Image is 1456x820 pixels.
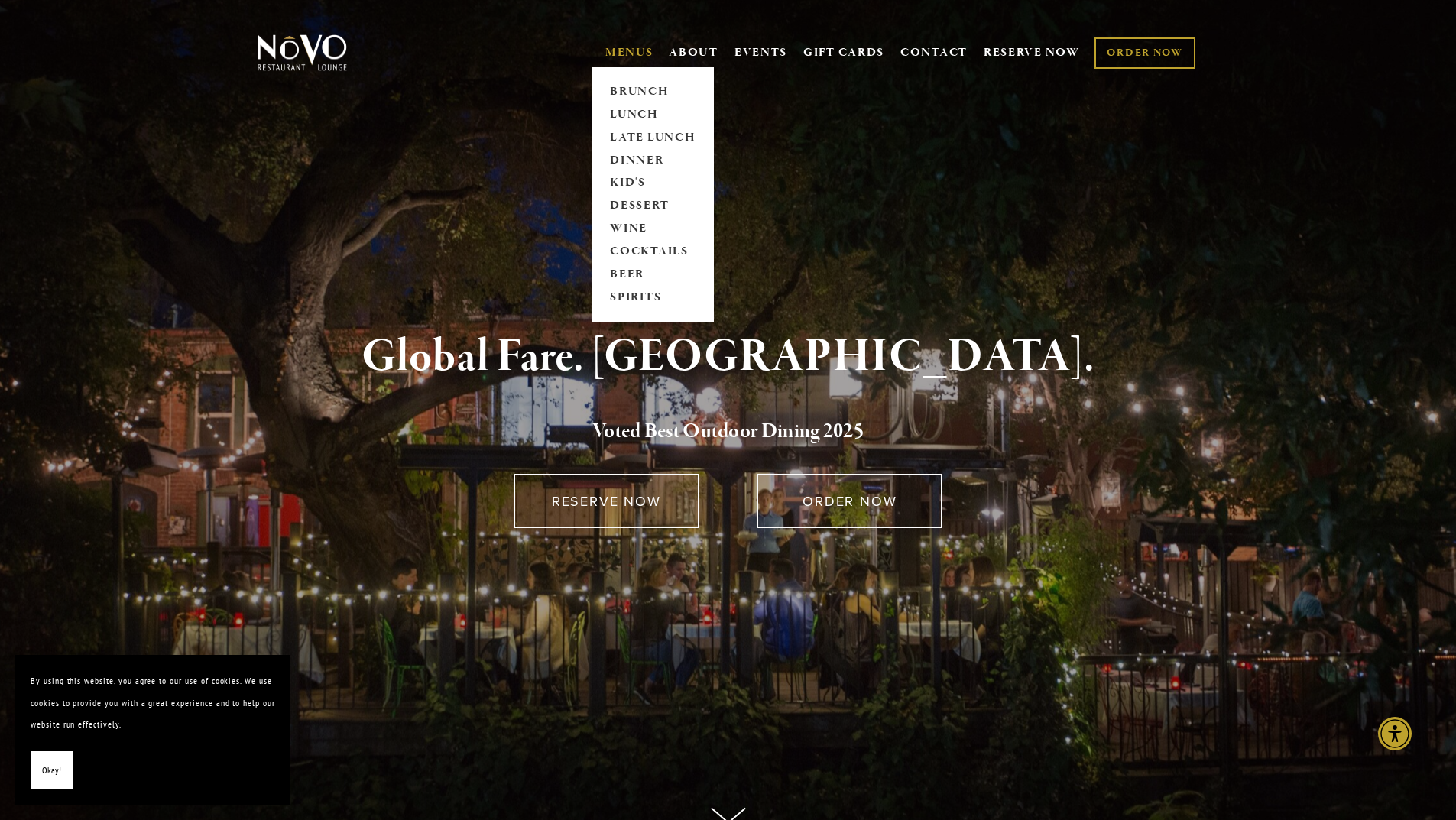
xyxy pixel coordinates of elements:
[283,416,1174,448] h2: 5
[605,264,701,287] a: BEER
[605,287,701,310] a: SPIRITS
[1094,37,1195,69] a: ORDER NOW
[31,751,73,790] button: Okay!
[605,241,701,264] a: COCKTAILS
[605,195,701,218] a: DESSERT
[605,149,701,172] a: DINNER
[757,474,942,528] a: ORDER NOW
[255,34,350,72] img: Novo Restaurant &amp; Lounge
[514,474,699,528] a: RESERVE NOW
[1378,717,1412,750] div: Accessibility Menu
[803,38,884,67] a: GIFT CARDS
[605,80,701,103] a: BRUNCH
[605,218,701,241] a: WINE
[592,418,854,447] a: Voted Best Outdoor Dining 202
[605,103,701,126] a: LUNCH
[669,45,718,60] a: ABOUT
[15,655,290,805] section: Cookie banner
[605,45,653,60] a: MENUS
[42,760,61,782] span: Okay!
[984,38,1080,67] a: RESERVE NOW
[605,172,701,195] a: KID'S
[362,328,1094,386] strong: Global Fare. [GEOGRAPHIC_DATA].
[31,670,275,736] p: By using this website, you agree to our use of cookies. We use cookies to provide you with a grea...
[900,38,968,67] a: CONTACT
[734,45,787,60] a: EVENTS
[605,126,701,149] a: LATE LUNCH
